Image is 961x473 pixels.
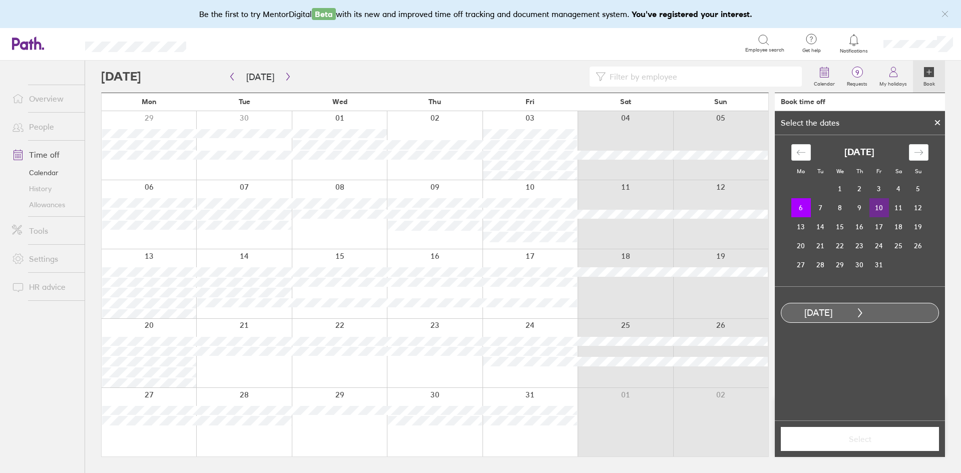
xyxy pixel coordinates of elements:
td: Choose Sunday, October 26, 2025 as your check-out date. It’s available. [908,236,928,255]
td: Choose Wednesday, October 15, 2025 as your check-out date. It’s available. [830,217,850,236]
a: Book [913,61,945,93]
small: Fr [876,168,881,175]
label: Book [917,78,941,87]
td: Choose Monday, October 13, 2025 as your check-out date. It’s available. [791,217,811,236]
button: Select [781,427,939,451]
td: Choose Wednesday, October 22, 2025 as your check-out date. It’s available. [830,236,850,255]
span: Sat [620,98,631,106]
td: Choose Friday, October 24, 2025 as your check-out date. It’s available. [869,236,889,255]
span: Mon [142,98,157,106]
small: Mo [797,168,805,175]
span: Beta [312,8,336,20]
td: Choose Saturday, October 11, 2025 as your check-out date. It’s available. [889,198,908,217]
a: My holidays [873,61,913,93]
td: Choose Monday, October 27, 2025 as your check-out date. It’s available. [791,255,811,274]
span: Employee search [745,47,784,53]
a: People [4,117,85,137]
td: Choose Sunday, October 5, 2025 as your check-out date. It’s available. [908,179,928,198]
td: Choose Thursday, October 16, 2025 as your check-out date. It’s available. [850,217,869,236]
td: Choose Tuesday, October 14, 2025 as your check-out date. It’s available. [811,217,830,236]
span: Thu [428,98,441,106]
td: Choose Sunday, October 12, 2025 as your check-out date. It’s available. [908,198,928,217]
td: Choose Thursday, October 2, 2025 as your check-out date. It’s available. [850,179,869,198]
td: Choose Thursday, October 30, 2025 as your check-out date. It’s available. [850,255,869,274]
span: Get help [795,48,828,54]
div: Calendar [780,135,939,286]
span: Fri [526,98,535,106]
td: Choose Wednesday, October 8, 2025 as your check-out date. It’s available. [830,198,850,217]
td: Choose Tuesday, October 21, 2025 as your check-out date. It’s available. [811,236,830,255]
div: Move backward to switch to the previous month. [791,144,811,161]
div: Move forward to switch to the next month. [909,144,928,161]
td: Choose Monday, October 20, 2025 as your check-out date. It’s available. [791,236,811,255]
input: Filter by employee [606,67,796,86]
td: Choose Friday, October 10, 2025 as your check-out date. It’s available. [869,198,889,217]
span: Tue [239,98,250,106]
div: Book time off [781,98,825,106]
td: Selected as start date. Monday, October 6, 2025 [791,198,811,217]
div: Be the first to try MentorDigital with its new and improved time off tracking and document manage... [199,8,762,20]
a: Settings [4,249,85,269]
a: History [4,181,85,197]
span: 9 [841,69,873,77]
a: Calendar [808,61,841,93]
td: Choose Wednesday, October 1, 2025 as your check-out date. It’s available. [830,179,850,198]
td: Choose Friday, October 3, 2025 as your check-out date. It’s available. [869,179,889,198]
span: Notifications [838,48,870,54]
a: Tools [4,221,85,241]
span: Sun [714,98,727,106]
td: Choose Wednesday, October 29, 2025 as your check-out date. It’s available. [830,255,850,274]
a: Notifications [838,33,870,54]
small: Sa [895,168,902,175]
td: Choose Thursday, October 23, 2025 as your check-out date. It’s available. [850,236,869,255]
td: Choose Sunday, October 19, 2025 as your check-out date. It’s available. [908,217,928,236]
span: Select [788,434,932,443]
div: [DATE] [781,308,855,318]
small: Tu [817,168,823,175]
a: Time off [4,145,85,165]
td: Choose Friday, October 17, 2025 as your check-out date. It’s available. [869,217,889,236]
td: Choose Tuesday, October 28, 2025 as your check-out date. It’s available. [811,255,830,274]
div: Search [213,39,239,48]
strong: [DATE] [844,147,874,158]
label: My holidays [873,78,913,87]
small: Su [915,168,921,175]
b: You've registered your interest. [632,9,752,19]
a: Allowances [4,197,85,213]
small: We [836,168,844,175]
span: Wed [332,98,347,106]
a: HR advice [4,277,85,297]
small: Th [856,168,863,175]
label: Calendar [808,78,841,87]
td: Choose Thursday, October 9, 2025 as your check-out date. It’s available. [850,198,869,217]
td: Choose Friday, October 31, 2025 as your check-out date. It’s available. [869,255,889,274]
a: Overview [4,89,85,109]
td: Choose Saturday, October 4, 2025 as your check-out date. It’s available. [889,179,908,198]
a: Calendar [4,165,85,181]
td: Choose Saturday, October 18, 2025 as your check-out date. It’s available. [889,217,908,236]
td: Choose Saturday, October 25, 2025 as your check-out date. It’s available. [889,236,908,255]
button: [DATE] [238,69,282,85]
div: Select the dates [775,118,845,127]
a: 9Requests [841,61,873,93]
td: Choose Tuesday, October 7, 2025 as your check-out date. It’s available. [811,198,830,217]
label: Requests [841,78,873,87]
